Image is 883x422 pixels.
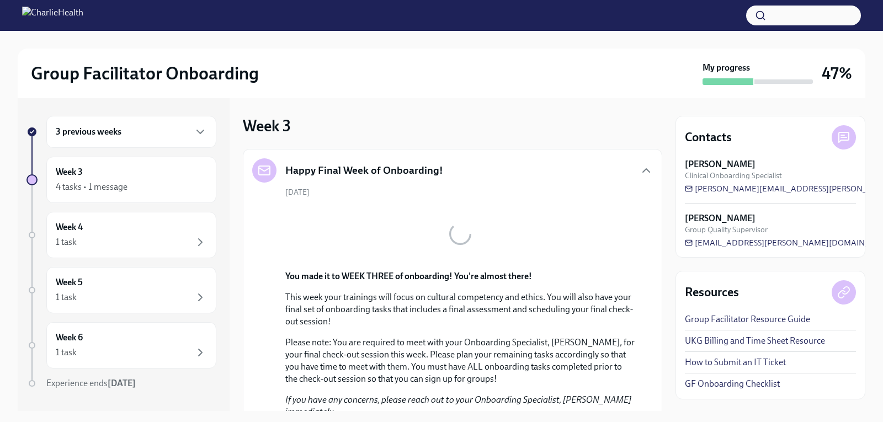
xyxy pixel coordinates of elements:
[285,163,443,178] h5: Happy Final Week of Onboarding!
[685,170,782,181] span: Clinical Onboarding Specialist
[685,284,739,301] h4: Resources
[685,313,810,325] a: Group Facilitator Resource Guide
[56,126,121,138] h6: 3 previous weeks
[46,116,216,148] div: 3 previous weeks
[26,157,216,203] a: Week 34 tasks • 1 message
[56,346,77,359] div: 1 task
[243,116,291,136] h3: Week 3
[31,62,259,84] h2: Group Facilitator Onboarding
[26,322,216,368] a: Week 61 task
[685,158,756,170] strong: [PERSON_NAME]
[685,212,756,225] strong: [PERSON_NAME]
[56,332,83,344] h6: Week 6
[285,291,635,328] p: This week your trainings will focus on cultural competency and ethics. You will also have your fi...
[56,291,77,303] div: 1 task
[46,378,136,388] span: Experience ends
[285,394,632,417] em: If you have any concerns, please reach out to your Onboarding Specialist, [PERSON_NAME] immediately.
[108,378,136,388] strong: [DATE]
[285,187,310,197] span: [DATE]
[703,62,750,74] strong: My progress
[822,63,852,83] h3: 47%
[685,225,768,235] span: Group Quality Supervisor
[685,129,732,146] h4: Contacts
[685,356,786,368] a: How to Submit an IT Ticket
[685,335,825,347] a: UKG Billing and Time Sheet Resource
[56,276,83,289] h6: Week 5
[685,378,780,390] a: GF Onboarding Checklist
[285,271,532,281] strong: You made it to WEEK THREE of onboarding! You're almost there!
[56,181,127,193] div: 4 tasks • 1 message
[285,206,635,261] button: Zoom image
[26,267,216,313] a: Week 51 task
[22,7,83,24] img: CharlieHealth
[56,236,77,248] div: 1 task
[26,212,216,258] a: Week 41 task
[56,221,83,233] h6: Week 4
[56,166,83,178] h6: Week 3
[285,336,635,385] p: Please note: You are required to meet with your Onboarding Specialist, [PERSON_NAME], for your fi...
